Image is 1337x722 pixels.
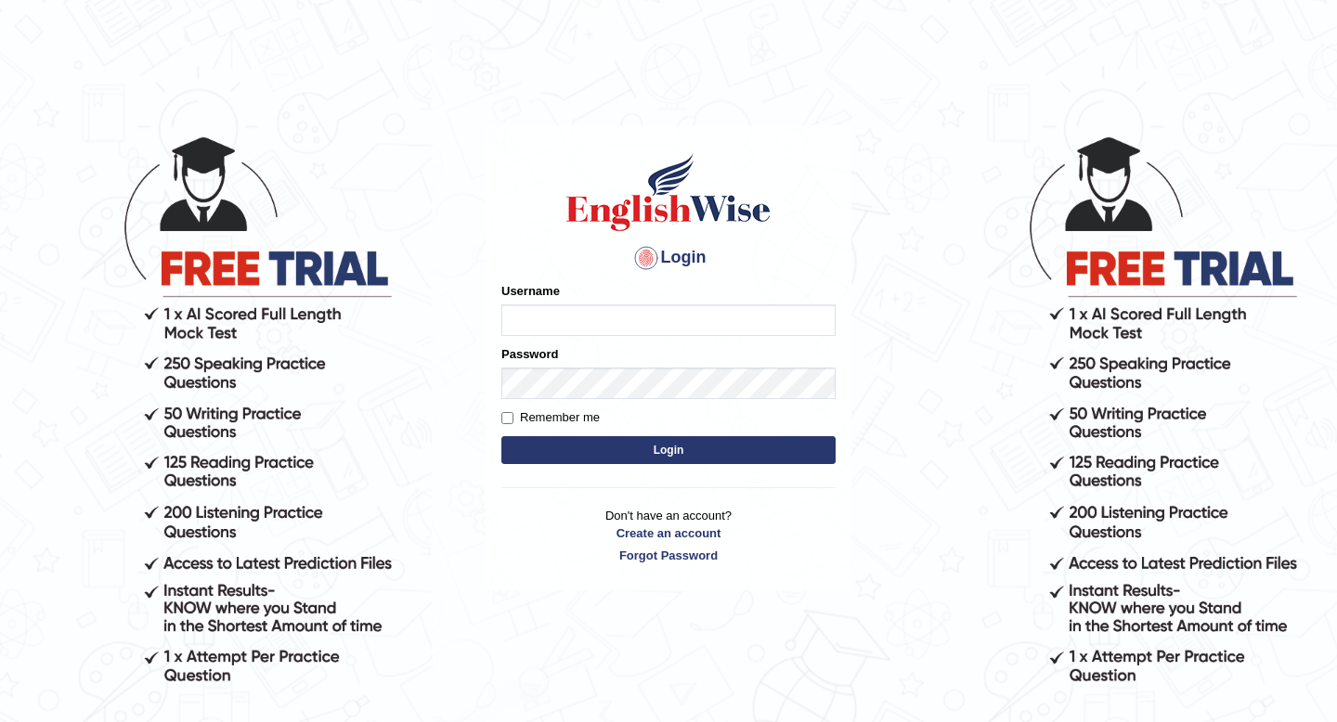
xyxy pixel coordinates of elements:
h4: Login [501,243,836,273]
button: Login [501,436,836,464]
a: Forgot Password [501,547,836,564]
p: Don't have an account? [501,507,836,564]
a: Create an account [501,524,836,542]
label: Remember me [501,408,600,427]
input: Remember me [501,412,513,424]
label: Username [501,282,560,300]
label: Password [501,345,558,363]
img: Logo of English Wise sign in for intelligent practice with AI [563,150,774,234]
